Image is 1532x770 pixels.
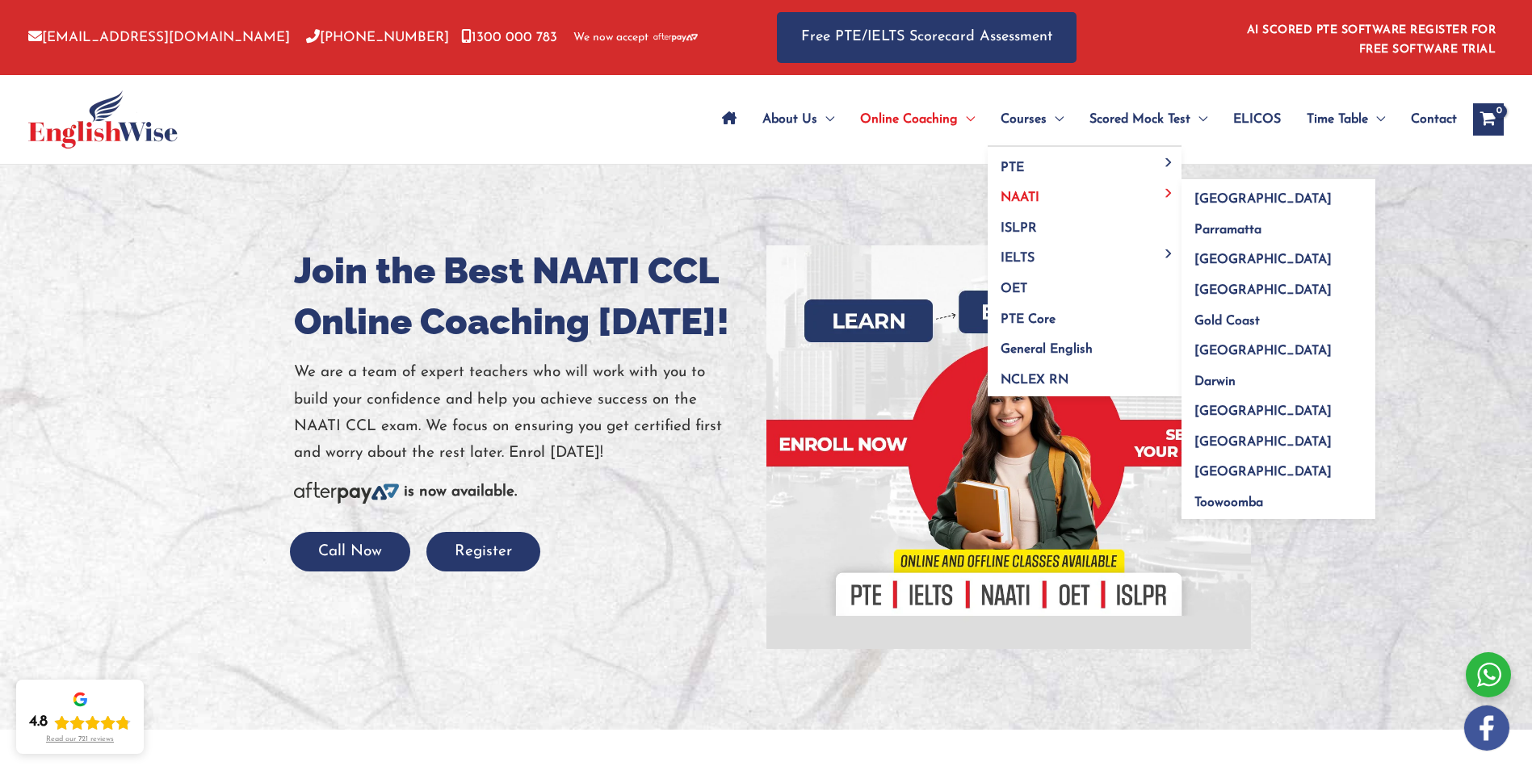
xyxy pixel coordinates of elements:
[1182,483,1375,520] a: Toowoomba
[988,178,1182,208] a: NAATIMenu Toggle
[1182,209,1375,240] a: Parramatta
[426,532,540,571] button: Register
[1411,91,1457,148] span: Contact
[1194,284,1332,297] span: [GEOGRAPHIC_DATA]
[1190,91,1207,148] span: Menu Toggle
[1182,270,1375,301] a: [GEOGRAPHIC_DATA]
[1398,91,1457,148] a: Contact
[1294,91,1398,148] a: Time TableMenu Toggle
[1182,421,1375,452] a: [GEOGRAPHIC_DATA]
[29,713,131,732] div: Rating: 4.8 out of 5
[1001,313,1056,326] span: PTE Core
[847,91,988,148] a: Online CoachingMenu Toggle
[294,359,754,467] p: We are a team of expert teachers who will work with you to build your confidence and help you ach...
[1194,375,1236,388] span: Darwin
[988,359,1182,396] a: NCLEX RN
[1001,343,1093,356] span: General English
[749,91,847,148] a: About UsMenu Toggle
[1089,91,1190,148] span: Scored Mock Test
[1473,103,1504,136] a: View Shopping Cart, empty
[988,269,1182,299] a: OET
[1001,282,1027,295] span: OET
[1194,345,1332,358] span: [GEOGRAPHIC_DATA]
[1182,361,1375,391] a: Darwin
[426,544,540,559] a: Register
[988,207,1182,238] a: ISLPR
[1001,374,1068,387] span: NCLEX RN
[988,147,1182,178] a: PTEMenu Toggle
[1160,158,1178,167] span: Menu Toggle
[290,544,410,559] a: Call Now
[653,33,698,42] img: Afterpay-Logo
[1182,331,1375,362] a: [GEOGRAPHIC_DATA]
[294,482,399,504] img: Afterpay-Logo
[1001,252,1035,265] span: IELTS
[1233,91,1281,148] span: ELICOS
[1182,300,1375,331] a: Gold Coast
[28,31,290,44] a: [EMAIL_ADDRESS][DOMAIN_NAME]
[817,91,834,148] span: Menu Toggle
[1194,315,1260,328] span: Gold Coast
[1182,391,1375,422] a: [GEOGRAPHIC_DATA]
[1001,191,1039,204] span: NAATI
[1194,436,1332,449] span: [GEOGRAPHIC_DATA]
[1194,466,1332,479] span: [GEOGRAPHIC_DATA]
[777,12,1077,63] a: Free PTE/IELTS Scorecard Assessment
[29,713,48,732] div: 4.8
[709,91,1457,148] nav: Site Navigation: Main Menu
[988,329,1182,360] a: General English
[762,91,817,148] span: About Us
[1182,179,1375,210] a: [GEOGRAPHIC_DATA]
[1077,91,1220,148] a: Scored Mock TestMenu Toggle
[1307,91,1368,148] span: Time Table
[860,91,958,148] span: Online Coaching
[1001,222,1037,235] span: ISLPR
[1464,705,1509,751] img: white-facebook.png
[573,30,648,46] span: We now accept
[294,245,754,347] h1: Join the Best NAATI CCL Online Coaching [DATE]!
[46,735,114,744] div: Read our 721 reviews
[306,31,449,44] a: [PHONE_NUMBER]
[290,532,410,571] button: Call Now
[1194,193,1332,206] span: [GEOGRAPHIC_DATA]
[988,238,1182,269] a: IELTSMenu Toggle
[1237,11,1504,64] aside: Header Widget 1
[28,90,178,149] img: cropped-ew-logo
[1160,188,1178,197] span: Menu Toggle
[988,299,1182,329] a: PTE Core
[1220,91,1294,148] a: ELICOS
[1194,496,1263,509] span: Toowoomba
[988,91,1077,148] a: CoursesMenu Toggle
[1001,91,1047,148] span: Courses
[1194,253,1332,266] span: [GEOGRAPHIC_DATA]
[1194,224,1261,236] span: Parramatta
[461,31,557,44] a: 1300 000 783
[404,484,517,500] b: is now available.
[1182,240,1375,270] a: [GEOGRAPHIC_DATA]
[1182,452,1375,483] a: [GEOGRAPHIC_DATA]
[1047,91,1064,148] span: Menu Toggle
[1194,405,1332,418] span: [GEOGRAPHIC_DATA]
[1160,249,1178,257] span: Menu Toggle
[958,91,975,148] span: Menu Toggle
[1001,161,1024,174] span: PTE
[1368,91,1385,148] span: Menu Toggle
[1247,24,1496,56] a: AI SCORED PTE SOFTWARE REGISTER FOR FREE SOFTWARE TRIAL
